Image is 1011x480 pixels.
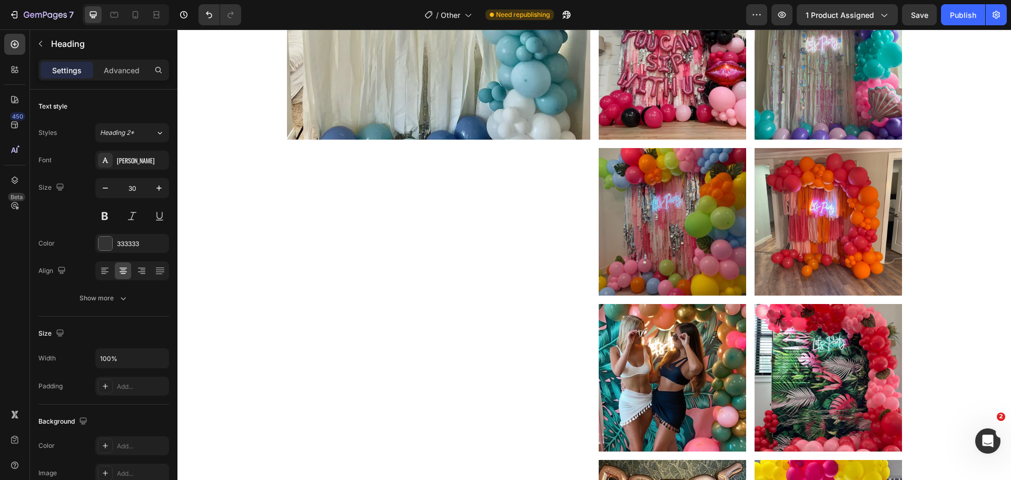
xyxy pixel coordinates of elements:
span: Heading 2* [100,128,134,138]
p: Settings [52,65,82,76]
p: 7 [69,8,74,21]
div: Background [38,415,90,429]
button: Heading 2* [95,123,169,142]
button: 1 product assigned [797,4,898,25]
div: Align [38,264,68,278]
div: Text style [38,102,67,111]
div: Publish [950,9,976,21]
div: Font [38,155,52,165]
button: Save [902,4,937,25]
div: Add... [117,442,166,451]
span: Other [441,9,460,21]
div: Undo/Redo [199,4,241,25]
span: / [436,9,439,21]
div: Add... [117,469,166,478]
iframe: Design area [177,30,1011,480]
div: Styles [38,128,57,138]
button: 7 [4,4,78,25]
div: [PERSON_NAME] [117,156,166,165]
div: Color [38,441,55,450]
p: Heading [51,37,165,50]
span: 1 product assigned [806,9,874,21]
span: Save [911,11,928,19]
div: Add... [117,382,166,391]
div: Size [38,181,66,195]
div: Image [38,468,57,478]
span: Need republishing [496,10,550,19]
div: Beta [8,193,25,201]
button: Publish [941,4,985,25]
input: Auto [96,349,168,368]
button: Show more [38,289,169,308]
div: 450 [10,112,25,121]
div: Size [38,327,66,341]
div: Width [38,354,56,363]
iframe: Intercom live chat [975,428,1000,454]
div: 333333 [117,239,166,249]
div: Padding [38,381,63,391]
p: Advanced [104,65,140,76]
div: Show more [80,293,128,303]
div: Color [38,239,55,248]
span: 2 [997,413,1005,421]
